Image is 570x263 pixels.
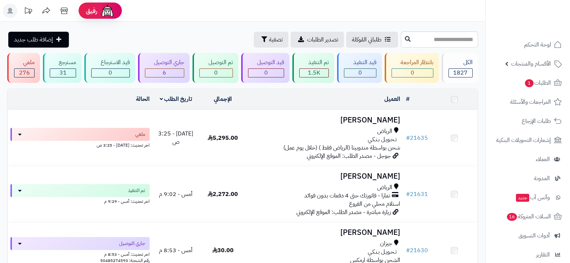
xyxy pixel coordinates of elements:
[515,192,550,202] span: وآتس آب
[10,197,150,205] div: اخر تحديث: أمس - 9:29 م
[214,68,218,77] span: 0
[299,58,329,67] div: تم التنفيذ
[291,32,344,48] a: تصدير الطلبات
[145,58,184,67] div: جاري التوصيل
[411,68,414,77] span: 0
[518,231,550,241] span: أدوات التسويق
[392,58,433,67] div: بانتظار المراجعة
[86,6,97,15] span: رفيق
[383,53,440,83] a: بانتظار المراجعة 0
[300,69,328,77] div: 1514
[269,35,283,44] span: تصفية
[128,187,145,194] span: تم التنفيذ
[191,53,240,83] a: تم التوصيل 0
[490,151,566,168] a: العملاء
[248,69,284,77] div: 0
[264,68,268,77] span: 0
[490,208,566,225] a: السلات المتروكة16
[6,53,41,83] a: ملغي 276
[524,78,551,88] span: الطلبات
[307,152,391,160] span: جوجل - مصدر الطلب: الموقع الإلكتروني
[440,53,480,83] a: الكل1827
[208,134,238,142] span: 5,295.00
[406,190,428,199] a: #21631
[136,95,150,103] a: الحالة
[249,172,400,180] h3: [PERSON_NAME]
[346,32,398,48] a: طلباتي المُوكلة
[511,59,551,69] span: الأقسام والمنتجات
[510,97,551,107] span: المراجعات والأسئلة
[453,68,468,77] span: 1827
[368,248,397,256] span: تـحـويـل بـنـكـي
[490,36,566,53] a: لوحة التحكم
[406,190,410,199] span: #
[100,4,115,18] img: ai-face.png
[158,129,193,146] span: [DATE] - 3:25 ص
[352,35,381,44] span: طلباتي المُوكلة
[490,189,566,206] a: وآتس آبجديد
[159,246,193,255] span: أمس - 8:53 م
[490,131,566,149] a: إشعارات التحويلات البنكية
[159,190,193,199] span: أمس - 9:02 م
[41,53,83,83] a: مسترجع 31
[406,134,428,142] a: #21635
[208,190,238,199] span: 2,272.00
[358,68,362,77] span: 0
[377,127,392,135] span: الرياض
[307,35,338,44] span: تصدير الطلبات
[349,200,400,208] span: استلام محلي من الفروع
[490,74,566,92] a: الطلبات1
[521,19,563,35] img: logo-2.png
[525,79,534,87] span: 1
[291,53,336,83] a: تم التنفيذ 1.5K
[490,112,566,130] a: طلبات الإرجاع
[304,192,390,200] span: تمارا - فاتورتك حتى 4 دفعات بدون فوائد
[516,194,529,202] span: جديد
[496,135,551,145] span: إشعارات التحويلات البنكية
[406,95,410,103] a: #
[160,95,193,103] a: تاريخ الطلب
[14,69,34,77] div: 276
[200,69,233,77] div: 0
[336,53,383,83] a: قيد التنفيذ 0
[524,40,551,50] span: لوحة التحكم
[135,131,145,138] span: ملغي
[490,170,566,187] a: المدونة
[344,69,376,77] div: 0
[506,211,551,222] span: السلات المتروكة
[254,32,288,48] button: تصفية
[507,213,517,221] span: 16
[249,228,400,237] h3: [PERSON_NAME]
[308,68,320,77] span: 1.5K
[83,53,136,83] a: قيد الاسترجاع 0
[212,246,234,255] span: 30.00
[14,35,53,44] span: إضافة طلب جديد
[449,58,473,67] div: الكل
[91,58,129,67] div: قيد الاسترجاع
[59,68,67,77] span: 31
[490,93,566,111] a: المراجعات والأسئلة
[368,135,397,144] span: تـحـويـل بـنـكـي
[536,250,550,260] span: التقارير
[14,58,35,67] div: ملغي
[19,68,30,77] span: 276
[406,246,410,255] span: #
[199,58,233,67] div: تم التوصيل
[406,134,410,142] span: #
[145,69,184,77] div: 6
[10,250,150,258] div: اخر تحديث: أمس - 8:53 م
[50,69,76,77] div: 31
[406,246,428,255] a: #21630
[119,240,145,247] span: جاري التوصيل
[8,32,69,48] a: إضافة طلب جديد
[19,4,37,20] a: تحديثات المنصة
[380,240,392,248] span: جيزان
[522,116,551,126] span: طلبات الإرجاع
[137,53,191,83] a: جاري التوصيل 6
[490,227,566,244] a: أدوات التسويق
[10,141,150,148] div: اخر تحديث: [DATE] - 3:25 ص
[92,69,129,77] div: 0
[240,53,291,83] a: قيد التوصيل 0
[344,58,376,67] div: قيد التنفيذ
[377,183,392,192] span: الرياض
